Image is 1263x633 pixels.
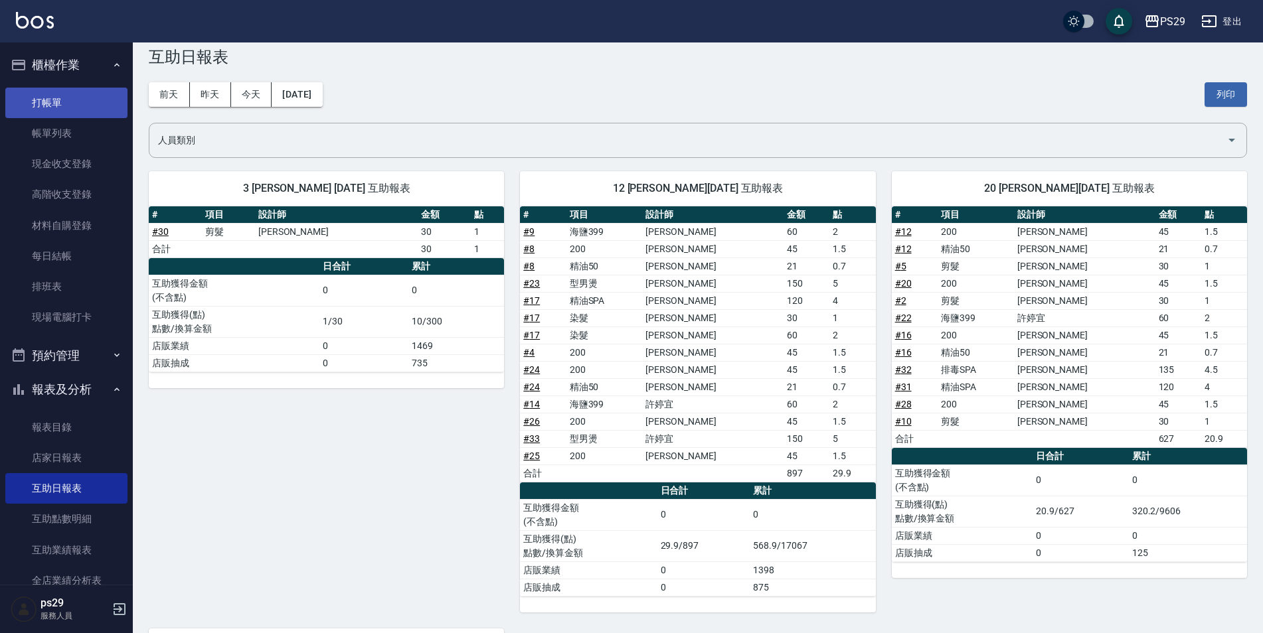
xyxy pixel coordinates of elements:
[149,306,319,337] td: 互助獲得(點) 點數/換算金額
[784,206,829,224] th: 金額
[1014,223,1155,240] td: [PERSON_NAME]
[1201,361,1247,378] td: 4.5
[829,257,875,275] td: 0.7
[829,292,875,309] td: 4
[520,482,875,597] table: a dense table
[938,378,1014,395] td: 精油SPA
[1155,344,1201,361] td: 21
[892,448,1247,562] table: a dense table
[938,413,1014,430] td: 剪髮
[523,244,535,254] a: #8
[642,447,784,464] td: [PERSON_NAME]
[1014,275,1155,292] td: [PERSON_NAME]
[895,382,912,392] a: #31
[642,344,784,361] td: [PERSON_NAME]
[5,118,127,149] a: 帳單列表
[1129,544,1247,561] td: 125
[895,295,906,306] a: #2
[1201,413,1247,430] td: 1
[895,347,912,358] a: #16
[319,306,408,337] td: 1/30
[1129,496,1247,527] td: 320.2/9606
[1201,309,1247,326] td: 2
[149,206,202,224] th: #
[642,413,784,430] td: [PERSON_NAME]
[642,378,784,395] td: [PERSON_NAME]
[750,530,875,561] td: 568.9/17067
[11,596,37,622] img: Person
[272,82,322,107] button: [DATE]
[152,226,169,237] a: #30
[829,413,875,430] td: 1.5
[895,416,912,427] a: #10
[829,326,875,344] td: 2
[642,430,784,447] td: 許婷宜
[829,275,875,292] td: 5
[16,12,54,29] img: Logo
[1201,344,1247,361] td: 0.7
[784,447,829,464] td: 45
[938,292,1014,309] td: 剪髮
[784,223,829,240] td: 60
[938,344,1014,361] td: 精油50
[908,182,1231,195] span: 20 [PERSON_NAME][DATE] 互助報表
[642,240,784,257] td: [PERSON_NAME]
[784,257,829,275] td: 21
[1201,378,1247,395] td: 4
[5,149,127,179] a: 現金收支登錄
[784,275,829,292] td: 150
[566,223,643,240] td: 海鹽399
[408,275,504,306] td: 0
[829,464,875,482] td: 29.9
[1201,206,1247,224] th: 點
[1155,361,1201,378] td: 135
[520,499,657,530] td: 互助獲得金額 (不含點)
[319,354,408,372] td: 0
[784,309,829,326] td: 30
[895,364,912,375] a: #32
[829,223,875,240] td: 2
[418,223,471,240] td: 30
[895,261,906,271] a: #5
[1155,223,1201,240] td: 45
[202,206,255,224] th: 項目
[408,354,504,372] td: 735
[523,416,540,427] a: #26
[784,413,829,430] td: 45
[829,378,875,395] td: 0.7
[523,226,535,237] a: #9
[566,292,643,309] td: 精油SPA
[471,206,505,224] th: 點
[642,309,784,326] td: [PERSON_NAME]
[642,292,784,309] td: [PERSON_NAME]
[892,544,1033,561] td: 店販抽成
[5,271,127,302] a: 排班表
[784,430,829,447] td: 150
[1155,395,1201,413] td: 45
[520,561,657,579] td: 店販業績
[520,206,875,482] table: a dense table
[892,206,1247,448] table: a dense table
[1014,206,1155,224] th: 設計師
[895,330,912,340] a: #16
[1155,292,1201,309] td: 30
[1014,413,1155,430] td: [PERSON_NAME]
[566,395,643,413] td: 海鹽399
[190,82,231,107] button: 昨天
[938,361,1014,378] td: 排毒SPA
[1014,395,1155,413] td: [PERSON_NAME]
[566,447,643,464] td: 200
[657,579,750,596] td: 0
[523,451,540,461] a: #25
[408,337,504,354] td: 1469
[938,257,1014,275] td: 剪髮
[1196,9,1247,34] button: 登出
[566,413,643,430] td: 200
[1014,326,1155,344] td: [PERSON_NAME]
[149,206,504,258] table: a dense table
[523,261,535,271] a: #8
[408,258,504,275] th: 累計
[892,496,1033,527] td: 互助獲得(點) 點數/換算金額
[784,240,829,257] td: 45
[1201,257,1247,275] td: 1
